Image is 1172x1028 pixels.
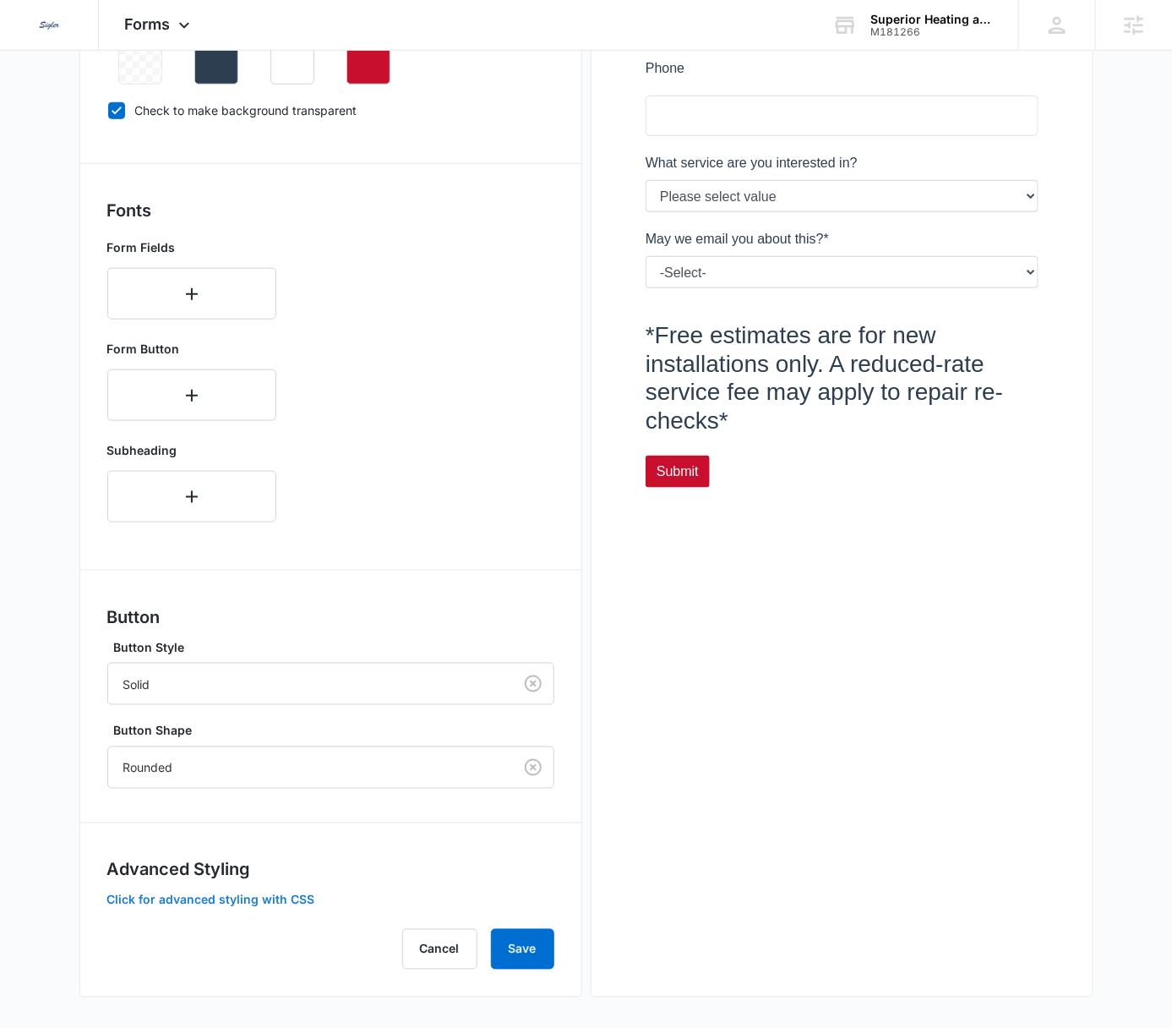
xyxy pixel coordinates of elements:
button: Click for advanced styling with CSS [107,894,315,906]
span: Forms [124,15,170,33]
button: Save [491,929,554,970]
div: account id [870,26,994,38]
div: v 4.0.25 [47,27,83,41]
p: Form Button [107,340,276,358]
img: website_grey.svg [27,44,41,57]
button: Cancel [402,929,477,970]
h3: Fonts [107,198,554,223]
div: Domain Overview [64,100,151,111]
h3: Advanced Styling [107,857,554,883]
label: Button Shape [114,722,561,740]
div: account name [870,13,994,26]
img: logo_orange.svg [27,27,41,41]
img: tab_domain_overview_orange.svg [46,98,59,112]
label: Check to make background transparent [107,101,554,119]
span: Submit [11,595,53,610]
p: Subheading [107,441,276,459]
img: tab_keywords_by_traffic_grey.svg [168,98,182,112]
h3: Button [107,604,554,630]
p: Form Fields [107,238,276,256]
button: Clear [520,670,547,697]
label: Button Style [114,638,561,656]
button: Clear [520,754,547,781]
img: Sigler Corporate [34,10,64,41]
div: Keywords by Traffic [187,100,285,111]
div: Domain: [DOMAIN_NAME] [44,44,186,57]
